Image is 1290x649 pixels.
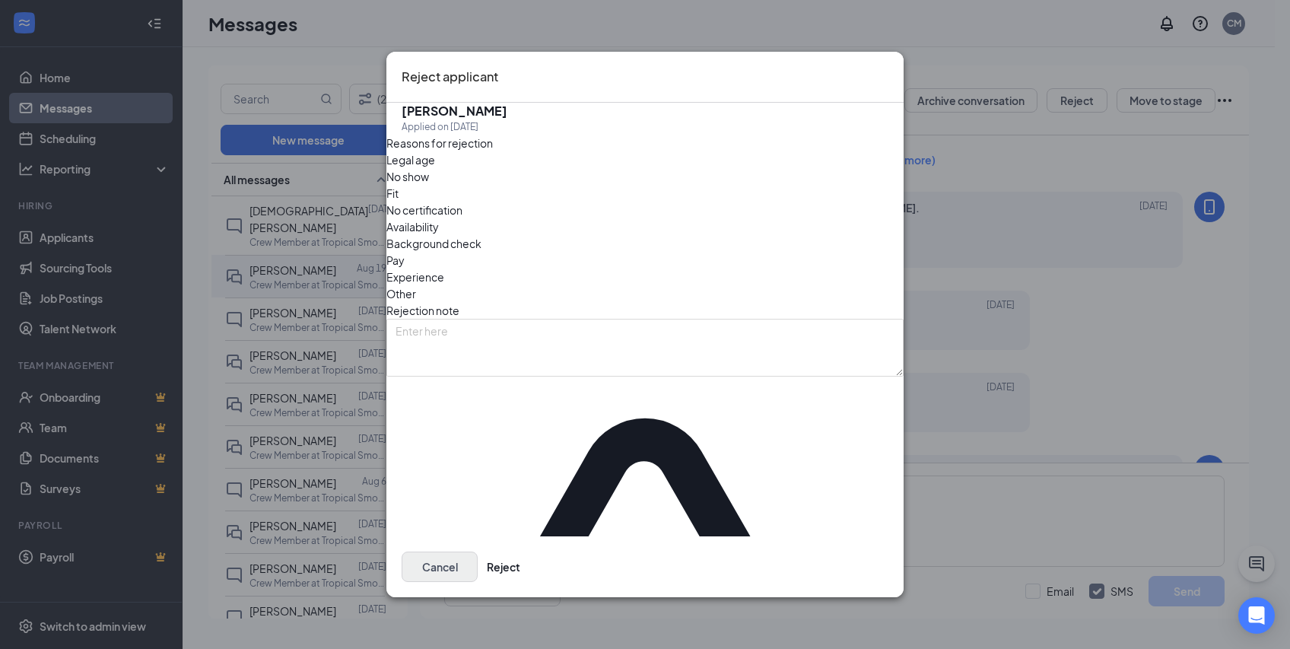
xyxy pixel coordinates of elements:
span: Fit [386,185,399,202]
button: Cancel [402,552,478,582]
span: Rejection note [386,304,459,317]
div: Applied on [DATE] [402,119,507,135]
span: Other [386,285,416,302]
span: Pay [386,252,405,269]
span: Reasons for rejection [386,136,493,150]
h5: [PERSON_NAME] [402,103,507,119]
span: Experience [386,269,444,285]
span: No certification [386,202,462,218]
span: Availability [386,218,439,235]
div: Open Intercom Messenger [1238,597,1275,634]
span: Legal age [386,151,435,168]
button: Reject [487,552,520,582]
span: No show [386,168,429,185]
span: Background check [386,235,481,252]
h3: Reject applicant [402,67,498,87]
